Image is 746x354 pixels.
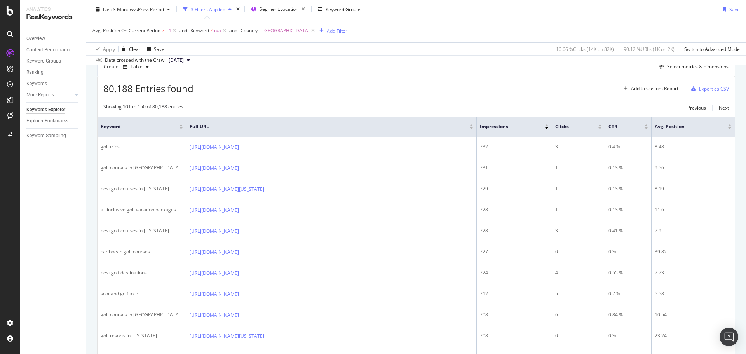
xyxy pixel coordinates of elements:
[655,185,732,192] div: 8.19
[26,68,44,77] div: Ranking
[190,164,239,172] a: [URL][DOMAIN_NAME]
[190,206,239,214] a: [URL][DOMAIN_NAME]
[327,27,347,34] div: Add Filter
[101,123,167,130] span: Keyword
[719,105,729,111] div: Next
[120,61,152,73] button: Table
[621,82,678,95] button: Add to Custom Report
[190,123,458,130] span: Full URL
[191,6,225,12] div: 3 Filters Applied
[480,248,549,255] div: 727
[26,132,80,140] a: Keyword Sampling
[101,227,183,234] div: best golf courses in [US_STATE]
[260,6,298,12] span: Segment: Location
[92,27,160,34] span: Avg. Position On Current Period
[555,143,602,150] div: 3
[26,13,80,22] div: RealKeywords
[480,143,549,150] div: 732
[101,164,183,171] div: golf courses in [GEOGRAPHIC_DATA]
[235,5,241,13] div: times
[655,227,732,234] div: 7.9
[555,164,602,171] div: 1
[259,27,261,34] span: =
[480,164,549,171] div: 731
[608,206,648,213] div: 0.13 %
[655,248,732,255] div: 39.82
[190,332,264,340] a: [URL][DOMAIN_NAME][US_STATE]
[26,80,80,88] a: Keywords
[26,106,65,114] div: Keywords Explorer
[681,43,740,55] button: Switch to Advanced Mode
[655,332,732,339] div: 23.24
[26,91,73,99] a: More Reports
[655,269,732,276] div: 7.73
[26,57,80,65] a: Keyword Groups
[687,103,706,113] button: Previous
[655,206,732,213] div: 11.6
[104,61,152,73] div: Create
[555,185,602,192] div: 1
[101,185,183,192] div: best golf courses in [US_STATE]
[720,3,740,16] button: Save
[608,227,648,234] div: 0.41 %
[655,311,732,318] div: 10.54
[315,3,364,16] button: Keyword Groups
[608,185,648,192] div: 0.13 %
[190,290,239,298] a: [URL][DOMAIN_NAME]
[210,27,213,34] span: ≠
[92,3,173,16] button: Last 3 MonthsvsPrev. Period
[555,290,602,297] div: 5
[92,43,115,55] button: Apply
[103,45,115,52] div: Apply
[316,26,347,35] button: Add Filter
[133,6,164,12] span: vs Prev. Period
[608,143,648,150] div: 0.4 %
[555,269,602,276] div: 4
[263,25,310,36] span: [GEOGRAPHIC_DATA]
[719,103,729,113] button: Next
[555,248,602,255] div: 0
[667,63,729,70] div: Select metrics & dimensions
[699,85,729,92] div: Export as CSV
[168,25,171,36] span: 4
[556,45,614,52] div: 16.66 % Clicks ( 14K on 82K )
[101,248,183,255] div: caribbean golf courses
[26,46,80,54] a: Content Performance
[26,117,68,125] div: Explorer Bookmarks
[248,3,308,16] button: Segment:Location
[26,35,45,43] div: Overview
[729,6,740,12] div: Save
[119,43,141,55] button: Clear
[480,311,549,318] div: 708
[190,185,264,193] a: [URL][DOMAIN_NAME][US_STATE]
[26,6,80,13] div: Analytics
[608,248,648,255] div: 0 %
[655,143,732,150] div: 8.48
[190,269,239,277] a: [URL][DOMAIN_NAME]
[190,143,239,151] a: [URL][DOMAIN_NAME]
[179,27,187,34] button: and
[101,311,183,318] div: golf courses in [GEOGRAPHIC_DATA]
[655,164,732,171] div: 9.56
[162,27,167,34] span: >=
[26,132,66,140] div: Keyword Sampling
[229,27,237,34] div: and
[101,332,183,339] div: golf resorts in [US_STATE]
[480,332,549,339] div: 708
[180,3,235,16] button: 3 Filters Applied
[190,27,209,34] span: Keyword
[190,248,239,256] a: [URL][DOMAIN_NAME]
[555,227,602,234] div: 3
[105,57,166,64] div: Data crossed with the Crawl
[631,86,678,91] div: Add to Custom Report
[101,143,183,150] div: golf trips
[26,46,71,54] div: Content Performance
[480,227,549,234] div: 728
[624,45,675,52] div: 90.12 % URLs ( 1K on 2K )
[26,80,47,88] div: Keywords
[655,290,732,297] div: 5.58
[608,269,648,276] div: 0.55 %
[480,185,549,192] div: 729
[166,56,193,65] button: [DATE]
